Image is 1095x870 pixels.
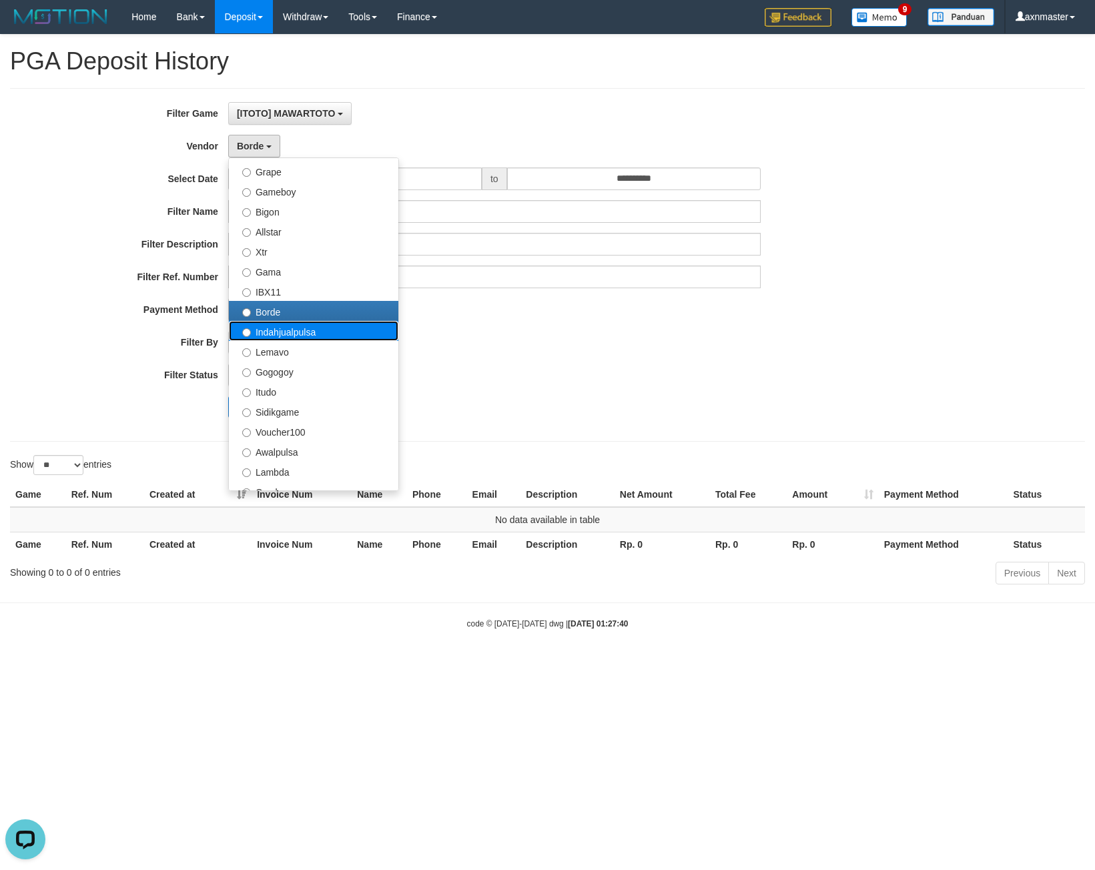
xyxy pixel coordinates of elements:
[229,281,398,301] label: IBX11
[1008,532,1086,556] th: Status
[787,482,879,507] th: Amount: activate to sort column ascending
[229,301,398,321] label: Borde
[10,482,66,507] th: Game
[229,401,398,421] label: Sidikgame
[879,532,1008,556] th: Payment Method
[242,428,251,437] input: Voucher100
[144,532,252,556] th: Created at
[228,135,280,157] button: Borde
[242,488,251,497] input: Combo
[765,8,831,27] img: Feedback.jpg
[229,341,398,361] label: Lemavo
[352,482,407,507] th: Name
[10,7,111,27] img: MOTION_logo.png
[229,441,398,461] label: Awalpulsa
[851,8,907,27] img: Button%20Memo.svg
[467,482,521,507] th: Email
[228,102,352,125] button: [ITOTO] MAWARTOTO
[710,482,787,507] th: Total Fee
[144,482,252,507] th: Created at: activate to sort column ascending
[242,208,251,217] input: Bigon
[10,560,446,579] div: Showing 0 to 0 of 0 entries
[229,421,398,441] label: Voucher100
[520,482,614,507] th: Description
[242,168,251,177] input: Grape
[467,532,521,556] th: Email
[242,288,251,297] input: IBX11
[1008,482,1086,507] th: Status
[229,241,398,261] label: Xtr
[229,321,398,341] label: Indahjualpulsa
[5,5,45,45] button: Open LiveChat chat widget
[352,532,407,556] th: Name
[229,201,398,221] label: Bigon
[879,482,1008,507] th: Payment Method
[898,3,912,15] span: 9
[242,188,251,197] input: Gameboy
[467,619,629,628] small: code © [DATE]-[DATE] dwg |
[615,482,710,507] th: Net Amount
[66,532,144,556] th: Ref. Num
[66,482,144,507] th: Ref. Num
[407,482,467,507] th: Phone
[237,141,264,151] span: Borde
[242,348,251,357] input: Lemavo
[242,228,251,237] input: Allstar
[237,108,336,119] span: [ITOTO] MAWARTOTO
[996,562,1049,584] a: Previous
[10,48,1085,75] h1: PGA Deposit History
[242,468,251,477] input: Lambda
[242,328,251,337] input: Indahjualpulsa
[242,248,251,257] input: Xtr
[10,455,111,475] label: Show entries
[407,532,467,556] th: Phone
[252,532,352,556] th: Invoice Num
[787,532,879,556] th: Rp. 0
[242,408,251,417] input: Sidikgame
[229,461,398,481] label: Lambda
[710,532,787,556] th: Rp. 0
[10,532,66,556] th: Game
[242,448,251,457] input: Awalpulsa
[229,381,398,401] label: Itudo
[242,388,251,397] input: Itudo
[229,221,398,241] label: Allstar
[229,161,398,181] label: Grape
[520,532,614,556] th: Description
[242,308,251,317] input: Borde
[242,368,251,377] input: Gogogoy
[482,167,507,190] span: to
[229,361,398,381] label: Gogogoy
[1048,562,1085,584] a: Next
[229,261,398,281] label: Gama
[33,455,83,475] select: Showentries
[229,181,398,201] label: Gameboy
[252,482,352,507] th: Invoice Num
[615,532,710,556] th: Rp. 0
[568,619,628,628] strong: [DATE] 01:27:40
[229,481,398,501] label: Combo
[928,8,994,26] img: panduan.png
[10,507,1085,532] td: No data available in table
[242,268,251,277] input: Gama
